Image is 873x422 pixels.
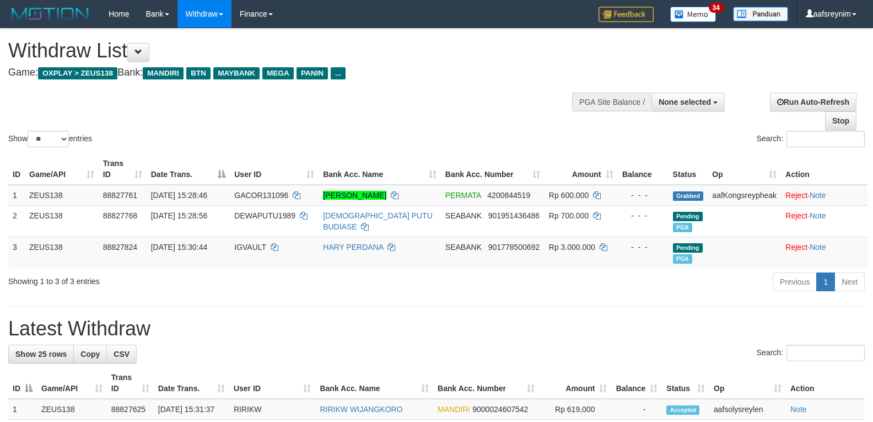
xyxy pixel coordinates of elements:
a: Copy [73,345,107,364]
span: Copy 9000024607542 to clipboard [472,405,528,414]
a: RIRIKW WIJANGKORO [320,405,402,414]
td: · [781,185,867,206]
img: Button%20Memo.svg [670,7,716,22]
span: Rp 700.000 [549,211,589,220]
td: aafKongsreypheak [708,185,781,206]
a: Reject [785,243,807,252]
select: Showentries [28,131,69,147]
input: Search: [786,345,865,361]
a: Stop [825,111,856,130]
span: ... [331,67,346,79]
div: Showing 1 to 3 of 3 entries [8,271,355,287]
span: GACOR131096 [234,191,288,200]
th: Status: activate to sort column ascending [662,367,709,399]
div: PGA Site Balance / [572,93,651,111]
span: Copy 4200844519 to clipboard [487,191,530,200]
a: Show 25 rows [8,345,74,364]
th: Bank Acc. Number: activate to sort column ascending [441,153,545,185]
td: ZEUS138 [25,237,99,268]
td: RIRIKW [229,399,316,420]
span: Copy 901778500692 to clipboard [488,243,540,252]
span: MANDIRI [438,405,470,414]
div: - - - [622,242,664,253]
h1: Latest Withdraw [8,318,865,340]
span: Marked by aafsolysreylen [673,254,692,264]
th: Trans ID: activate to sort column ascending [99,153,147,185]
span: [DATE] 15:28:46 [151,191,207,200]
span: MANDIRI [143,67,184,79]
span: 88827824 [103,243,137,252]
span: IGVAULT [234,243,266,252]
span: PANIN [297,67,328,79]
th: User ID: activate to sort column ascending [230,153,319,185]
a: Previous [773,273,817,291]
span: Grabbed [673,191,704,201]
a: Run Auto-Refresh [770,93,856,111]
th: Action [781,153,867,185]
td: ZEUS138 [25,205,99,237]
span: OXPLAY > ZEUS138 [38,67,117,79]
a: [DEMOGRAPHIC_DATA] PUTU BUDIASE [323,211,433,231]
td: ZEUS138 [25,185,99,206]
span: Pending [673,212,703,221]
td: aafsolysreylen [709,399,786,420]
a: Note [810,243,826,252]
th: Bank Acc. Name: activate to sort column ascending [315,367,433,399]
th: Op: activate to sort column ascending [708,153,781,185]
span: SEABANK [445,243,482,252]
div: - - - [622,190,664,201]
th: Date Trans.: activate to sort column ascending [154,367,229,399]
label: Show entries [8,131,92,147]
label: Search: [757,131,865,147]
span: Copy 901951436486 to clipboard [488,211,540,220]
button: None selected [651,93,725,111]
span: Rp 600.000 [549,191,589,200]
span: Show 25 rows [15,350,67,359]
th: Action [786,367,865,399]
span: CSV [114,350,130,359]
a: 1 [816,273,835,291]
a: [PERSON_NAME] [323,191,386,200]
input: Search: [786,131,865,147]
th: User ID: activate to sort column ascending [229,367,316,399]
span: 88827768 [103,211,137,220]
th: ID: activate to sort column descending [8,367,37,399]
img: MOTION_logo.png [8,6,92,22]
span: Pending [673,243,703,253]
a: Note [810,191,826,200]
td: · [781,205,867,237]
span: BTN [186,67,211,79]
td: [DATE] 15:31:37 [154,399,229,420]
span: 88827761 [103,191,137,200]
a: HARY PERDANA [323,243,383,252]
a: Reject [785,211,807,220]
th: Amount: activate to sort column ascending [545,153,618,185]
span: SEABANK [445,211,482,220]
th: Bank Acc. Name: activate to sort column ascending [319,153,441,185]
img: panduan.png [733,7,788,22]
a: Note [810,211,826,220]
span: [DATE] 15:28:56 [151,211,207,220]
span: MAYBANK [213,67,260,79]
h4: Game: Bank: [8,67,571,78]
th: Bank Acc. Number: activate to sort column ascending [433,367,539,399]
span: 34 [709,3,724,13]
th: Balance [618,153,669,185]
span: MEGA [262,67,294,79]
a: Next [834,273,865,291]
th: Status [669,153,708,185]
td: · [781,237,867,268]
a: Reject [785,191,807,200]
th: Game/API: activate to sort column ascending [37,367,107,399]
th: Date Trans.: activate to sort column descending [147,153,230,185]
span: Accepted [666,405,699,415]
td: 3 [8,237,25,268]
td: 1 [8,185,25,206]
td: - [611,399,662,420]
span: Rp 3.000.000 [549,243,595,252]
td: Rp 619,000 [539,399,612,420]
td: ZEUS138 [37,399,107,420]
span: Marked by aafsolysreylen [673,223,692,232]
td: 1 [8,399,37,420]
th: Op: activate to sort column ascending [709,367,786,399]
